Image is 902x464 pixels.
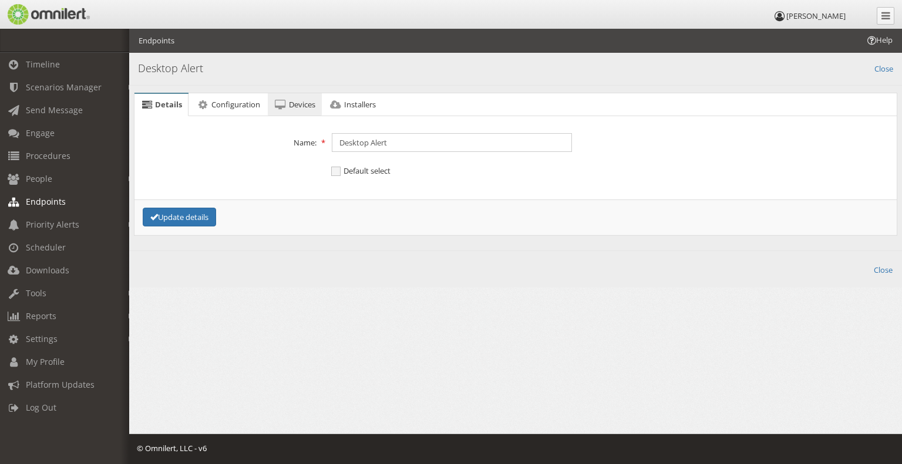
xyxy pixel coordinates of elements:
span: Timeline [26,59,60,70]
a: Close [874,61,893,74]
span: People [26,173,52,184]
span: Endpoints [26,196,66,207]
span: © Omnilert, LLC - v6 [137,443,207,453]
span: Help [866,35,893,46]
a: Collapse Menu [877,7,894,25]
label: Name: [133,133,324,148]
span: Installers [344,99,376,110]
a: Devices [268,93,322,117]
span: Details [155,99,182,110]
span: Configuration [211,99,260,110]
span: Reports [26,310,56,321]
span: Help [26,8,51,19]
img: Omnilert [6,4,90,25]
span: Tools [26,287,46,299]
a: Installers [323,93,382,117]
a: Configuration [190,93,266,117]
a: Close [874,262,893,276]
span: Devices [289,99,315,110]
span: Engage [26,127,55,138]
span: Downloads [26,265,69,276]
span: Send Message [26,104,83,116]
a: Details [134,94,189,117]
span: Scenarios Manager [26,82,102,93]
span: Platform Updates [26,379,95,390]
li: Endpoints [139,35,174,46]
span: Log Out [26,402,56,413]
span: Procedures [26,150,70,161]
span: My Profile [26,356,65,367]
span: Scheduler [26,242,66,253]
span: Default select [331,165,391,176]
h4: Desktop Alert [138,61,893,76]
span: [PERSON_NAME] [786,11,846,21]
span: Settings [26,333,58,344]
button: Update details [143,208,216,227]
span: Priority Alerts [26,219,79,230]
